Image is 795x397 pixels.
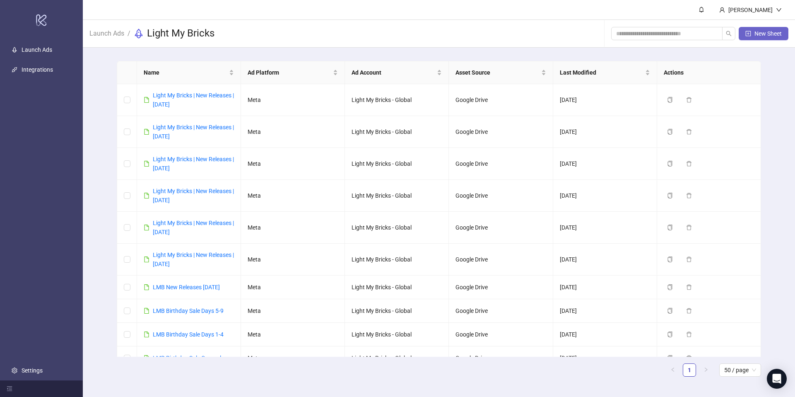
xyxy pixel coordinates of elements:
td: Light My Bricks - Global [345,299,449,323]
span: copy [667,129,673,135]
a: LMB Birthday Sale Days 5-9 [153,307,224,314]
a: LMB Birthday Sale Days 1-4 [153,331,224,338]
span: file [144,284,149,290]
span: copy [667,308,673,314]
span: file [144,355,149,361]
td: Light My Bricks - Global [345,346,449,370]
td: [DATE] [553,244,657,276]
span: left [670,367,675,372]
td: Light My Bricks - Global [345,323,449,346]
span: delete [686,225,692,230]
span: search [726,31,732,36]
span: copy [667,332,673,337]
span: copy [667,257,673,262]
a: 1 [683,364,696,376]
button: right [699,363,713,377]
span: delete [686,97,692,103]
td: Google Drive [449,276,553,299]
td: [DATE] [553,212,657,244]
td: Google Drive [449,84,553,116]
td: [DATE] [553,276,657,299]
a: Launch Ads [22,46,52,53]
th: Asset Source [449,61,553,84]
td: Meta [241,180,345,212]
span: down [776,7,782,13]
span: copy [667,193,673,198]
span: Last Modified [560,68,643,77]
div: [PERSON_NAME] [725,5,776,15]
span: right [703,367,708,372]
a: Settings [22,367,43,374]
th: Actions [657,61,761,84]
td: Google Drive [449,212,553,244]
td: Light My Bricks - Global [345,116,449,148]
th: Name [137,61,241,84]
span: plus-square [745,31,751,36]
a: Launch Ads [88,28,126,37]
td: Light My Bricks - Global [345,212,449,244]
span: delete [686,161,692,167]
td: Meta [241,244,345,276]
span: menu-fold [7,386,12,392]
td: Google Drive [449,346,553,370]
td: Google Drive [449,244,553,276]
th: Ad Account [345,61,449,84]
span: delete [686,257,692,262]
a: LMB Birthday Sale General [153,355,221,361]
span: New Sheet [754,30,782,37]
td: Meta [241,323,345,346]
span: file [144,308,149,314]
span: delete [686,332,692,337]
td: Meta [241,212,345,244]
td: Light My Bricks - Global [345,180,449,212]
td: Meta [241,148,345,180]
span: copy [667,225,673,230]
li: Previous Page [666,363,679,377]
td: Meta [241,299,345,323]
a: Light My Bricks | New Releases | [DATE] [153,188,234,203]
span: file [144,193,149,198]
td: Meta [241,346,345,370]
td: [DATE] [553,323,657,346]
span: file [144,161,149,167]
button: New Sheet [739,27,788,40]
span: copy [667,161,673,167]
span: Name [144,68,227,77]
a: Light My Bricks | New Releases | [DATE] [153,220,234,235]
a: Integrations [22,66,53,73]
a: Light My Bricks | New Releases | [DATE] [153,156,234,172]
td: Light My Bricks - Global [345,84,449,116]
span: 50 / page [724,364,756,376]
a: LMB New Releases [DATE] [153,284,220,290]
td: Google Drive [449,116,553,148]
button: left [666,363,679,377]
td: Meta [241,116,345,148]
td: [DATE] [553,84,657,116]
span: delete [686,193,692,198]
span: delete [686,284,692,290]
th: Ad Platform [241,61,345,84]
span: file [144,97,149,103]
span: file [144,257,149,262]
li: / [128,27,130,40]
span: delete [686,355,692,361]
a: Light My Bricks | New Releases | [DATE] [153,124,234,140]
td: Meta [241,84,345,116]
td: Google Drive [449,148,553,180]
a: Light My Bricks | New Releases | [DATE] [153,252,234,267]
span: copy [667,97,673,103]
div: Page Size [719,363,761,377]
td: Light My Bricks - Global [345,148,449,180]
div: Open Intercom Messenger [767,369,787,389]
span: delete [686,308,692,314]
td: Light My Bricks - Global [345,276,449,299]
td: Google Drive [449,180,553,212]
li: Next Page [699,363,713,377]
span: bell [699,7,704,12]
span: copy [667,355,673,361]
li: 1 [683,363,696,377]
th: Last Modified [553,61,657,84]
span: delete [686,129,692,135]
td: [DATE] [553,299,657,323]
td: [DATE] [553,346,657,370]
